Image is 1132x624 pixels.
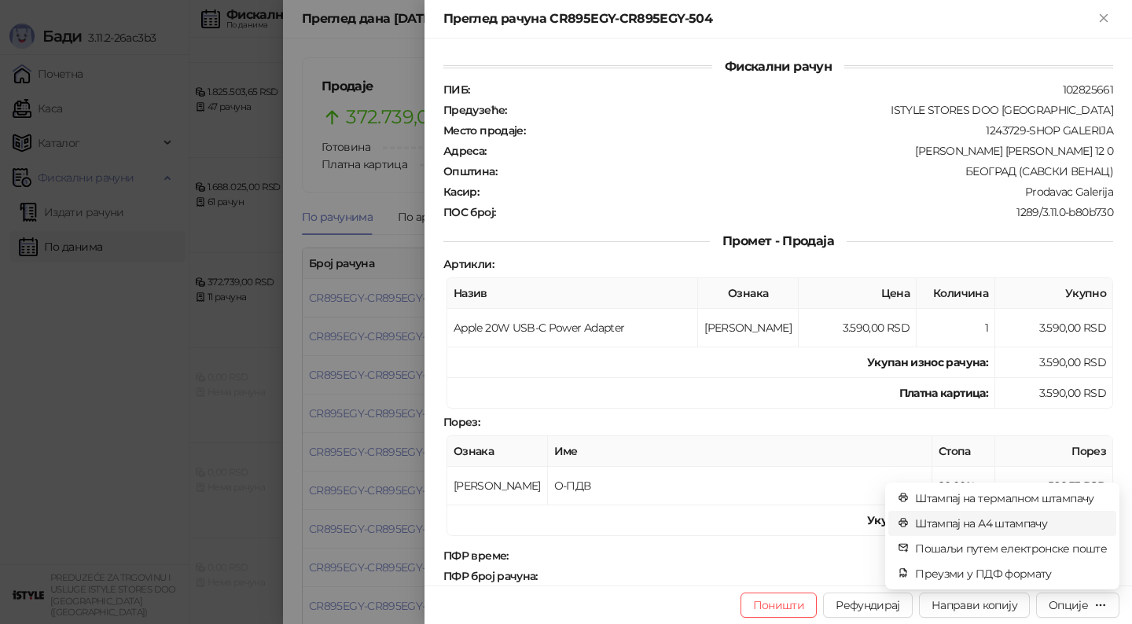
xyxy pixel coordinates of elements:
[932,467,995,505] td: 20,00%
[510,549,1115,563] div: [DATE] 10:24:16
[741,593,818,618] button: Поништи
[471,83,1115,97] div: 102825661
[443,103,507,117] strong: Предузеће :
[799,309,917,347] td: 3.590,00 RSD
[548,436,932,467] th: Име
[823,593,913,618] button: Рефундирај
[995,309,1113,347] td: 3.590,00 RSD
[443,415,480,429] strong: Порез :
[698,309,799,347] td: [PERSON_NAME]
[712,59,844,74] span: Фискални рачун
[915,490,1107,507] span: Штампај на термалном штампачу
[443,569,538,583] strong: ПФР број рачуна :
[447,309,698,347] td: Apple 20W USB-C Power Adapter
[932,598,1017,612] span: Направи копију
[799,278,917,309] th: Цена
[919,593,1030,618] button: Направи копију
[443,549,509,563] strong: ПФР време :
[497,205,1115,219] div: 1289/3.11.0-b80b730
[995,347,1113,378] td: 3.590,00 RSD
[917,278,995,309] th: Количина
[1036,593,1119,618] button: Опције
[710,233,847,248] span: Промет - Продаја
[447,436,548,467] th: Ознака
[447,467,548,505] td: [PERSON_NAME]
[899,386,988,400] strong: Платна картица :
[498,164,1115,178] div: БЕОГРАД (САВСКИ ВЕНАЦ)
[1094,9,1113,28] button: Close
[443,257,494,271] strong: Артикли :
[867,355,988,369] strong: Укупан износ рачуна :
[443,185,479,199] strong: Касир :
[698,278,799,309] th: Ознака
[527,123,1115,138] div: 1243729-SHOP GALERIJA
[995,467,1113,505] td: 598,33 RSD
[509,103,1115,117] div: ISTYLE STORES DOO [GEOGRAPHIC_DATA]
[539,569,1115,583] div: CR895EGY-CR895EGY-504
[548,467,932,505] td: О-ПДВ
[932,436,995,467] th: Стопа
[867,513,988,527] strong: Укупан износ пореза:
[915,540,1107,557] span: Пошаљи путем електронске поште
[443,164,497,178] strong: Општина :
[915,515,1107,532] span: Штампај на А4 штампачу
[443,205,495,219] strong: ПОС број :
[480,185,1115,199] div: Prodavac Galerija
[443,83,469,97] strong: ПИБ :
[995,436,1113,467] th: Порез
[917,309,995,347] td: 1
[447,278,698,309] th: Назив
[443,9,1094,28] div: Преглед рачуна CR895EGY-CR895EGY-504
[995,378,1113,409] td: 3.590,00 RSD
[443,144,487,158] strong: Адреса :
[1049,598,1088,612] div: Опције
[995,278,1113,309] th: Укупно
[915,565,1107,582] span: Преузми у ПДФ формату
[443,123,525,138] strong: Место продаје :
[488,144,1115,158] div: [PERSON_NAME] [PERSON_NAME] 12 0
